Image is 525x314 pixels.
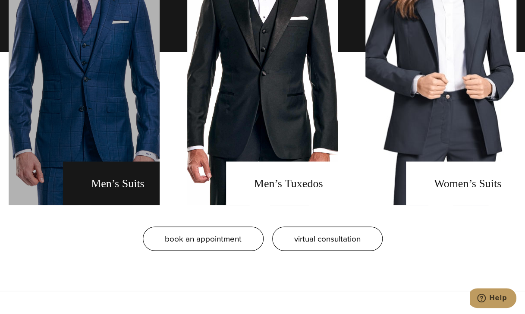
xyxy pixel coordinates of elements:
[272,226,383,251] a: virtual consultation
[165,232,242,245] span: book an appointment
[294,232,361,245] span: virtual consultation
[470,288,516,310] iframe: Opens a widget where you can chat to one of our agents
[143,226,264,251] a: book an appointment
